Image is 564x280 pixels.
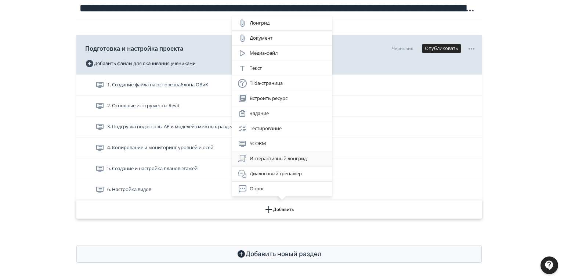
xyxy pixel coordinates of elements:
div: Диалоговый тренажер [238,169,326,178]
div: Документ [238,34,326,43]
div: Опрос [238,184,326,193]
div: Лонгрид [238,19,326,28]
div: Встроить ресурс [238,94,326,103]
div: Задание [238,109,326,118]
div: Медиа-файл [238,49,326,58]
div: Tilda-страница [238,79,326,88]
div: Тестирование [238,124,326,133]
div: Интерактивный лонгрид [238,154,326,163]
div: Текст [238,64,326,73]
div: SCORM [238,139,326,148]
